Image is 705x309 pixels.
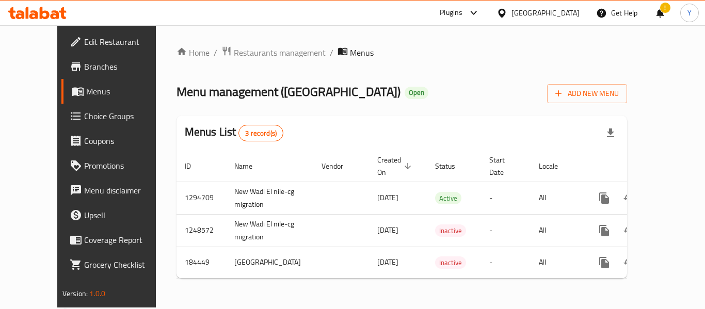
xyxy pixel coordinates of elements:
span: Restaurants management [234,46,326,59]
div: Total records count [238,125,283,141]
span: Coupons [84,135,167,147]
li: / [214,46,217,59]
td: New Wadi El nile-cg migration [226,182,313,214]
button: Add New Menu [547,84,627,103]
span: Upsell [84,209,167,221]
td: All [531,182,584,214]
span: Created On [377,154,414,178]
a: Coverage Report [61,227,175,252]
a: Promotions [61,153,175,178]
span: 1.0.0 [89,287,105,300]
span: Version: [62,287,88,300]
span: Menus [350,46,374,59]
span: Promotions [84,159,167,172]
button: more [592,218,617,243]
span: Vendor [322,160,357,172]
span: Open [405,88,428,97]
span: Choice Groups [84,110,167,122]
span: Grocery Checklist [84,258,167,271]
table: enhanced table [177,151,699,279]
span: [DATE] [377,223,398,237]
td: - [481,182,531,214]
span: [DATE] [377,255,398,269]
span: Start Date [489,154,518,178]
a: Menus [61,79,175,104]
span: Inactive [435,225,466,237]
td: All [531,247,584,278]
td: - [481,214,531,247]
button: Change Status [617,186,642,210]
div: Plugins [440,7,462,19]
span: Y [687,7,692,19]
a: Menu disclaimer [61,178,175,203]
a: Choice Groups [61,104,175,128]
td: New Wadi El nile-cg migration [226,214,313,247]
button: more [592,250,617,275]
td: 184449 [177,247,226,278]
a: Upsell [61,203,175,227]
div: Export file [598,121,623,145]
a: Coupons [61,128,175,153]
li: / [330,46,333,59]
span: Name [234,160,266,172]
div: [GEOGRAPHIC_DATA] [511,7,580,19]
a: Edit Restaurant [61,29,175,54]
button: more [592,186,617,210]
td: [GEOGRAPHIC_DATA] [226,247,313,278]
span: Menu management ( [GEOGRAPHIC_DATA] ) [177,80,400,103]
div: Active [435,192,461,204]
a: Restaurants management [221,46,326,59]
span: Branches [84,60,167,73]
button: Change Status [617,250,642,275]
td: All [531,214,584,247]
span: Coverage Report [84,234,167,246]
h2: Menus List [185,124,283,141]
td: 1248572 [177,214,226,247]
span: 3 record(s) [239,128,283,138]
nav: breadcrumb [177,46,627,59]
span: Inactive [435,257,466,269]
span: Menus [86,85,167,97]
span: [DATE] [377,191,398,204]
a: Home [177,46,210,59]
a: Branches [61,54,175,79]
th: Actions [584,151,699,182]
span: Locale [539,160,571,172]
span: Active [435,192,461,204]
a: Grocery Checklist [61,252,175,277]
span: Status [435,160,469,172]
span: Add New Menu [555,87,619,100]
td: 1294709 [177,182,226,214]
span: ID [185,160,204,172]
span: Edit Restaurant [84,36,167,48]
td: - [481,247,531,278]
button: Change Status [617,218,642,243]
span: Menu disclaimer [84,184,167,197]
div: Open [405,87,428,99]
